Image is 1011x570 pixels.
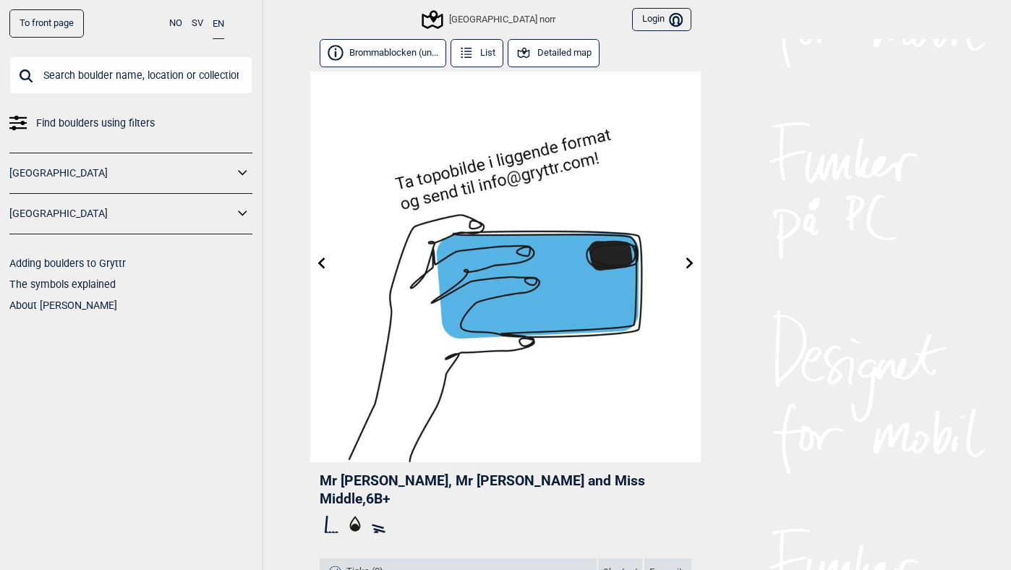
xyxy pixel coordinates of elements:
a: To front page [9,9,84,38]
a: The symbols explained [9,278,116,290]
input: Search boulder name, location or collection [9,56,252,94]
a: [GEOGRAPHIC_DATA] [9,163,234,184]
button: Detailed map [508,39,600,67]
a: About [PERSON_NAME] [9,299,117,311]
a: [GEOGRAPHIC_DATA] [9,203,234,224]
button: SV [192,9,203,38]
button: List [451,39,503,67]
a: Adding boulders to Gryttr [9,258,126,269]
span: Mr [PERSON_NAME], Mr [PERSON_NAME] and Miss Middle , 6B+ [320,472,645,507]
a: Find boulders using filters [9,113,252,134]
button: Brommablocken (un... [320,39,446,67]
span: Find boulders using filters [36,113,155,134]
button: Login [632,8,691,32]
img: Bilde Mangler [310,72,701,462]
button: EN [213,9,224,39]
button: NO [169,9,182,38]
div: [GEOGRAPHIC_DATA] norr [424,11,555,28]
